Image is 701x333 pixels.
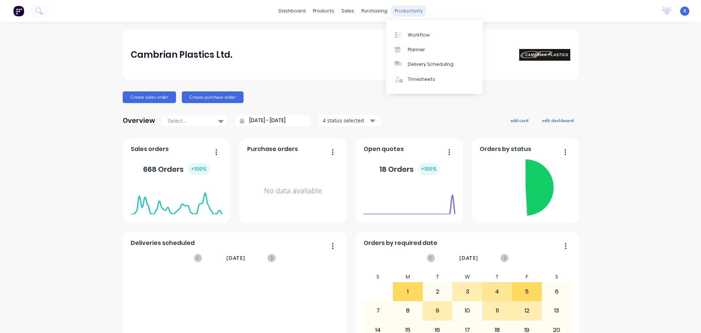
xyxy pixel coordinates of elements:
[483,302,512,320] div: 11
[123,113,155,128] div: Overview
[143,163,210,175] div: 668 Orders
[453,283,482,301] div: 3
[379,163,440,175] div: 18 Orders
[542,283,571,301] div: 6
[408,46,425,53] div: Planner
[423,272,453,282] div: T
[247,145,298,154] span: Purchase orders
[386,42,483,57] a: Planner
[13,5,24,16] img: Factory
[391,5,426,16] div: productivity
[363,272,393,282] div: S
[459,254,478,262] span: [DATE]
[480,145,531,154] span: Orders by status
[386,57,483,72] a: Delivery Scheduling
[386,27,483,42] a: Workflow
[131,145,169,154] span: Sales orders
[358,5,391,16] div: purchasing
[131,48,232,62] div: Cambrian Plastics Ltd.
[247,156,339,226] div: No data available
[537,116,578,125] button: edit dashboard
[393,302,422,320] div: 8
[408,61,453,68] div: Delivery Scheduling
[683,8,686,14] span: K
[309,5,338,16] div: products
[364,239,437,247] span: Orders by required date
[453,302,482,320] div: 10
[319,115,381,126] button: 4 status selected
[452,272,482,282] div: W
[542,302,571,320] div: 13
[482,272,512,282] div: T
[408,32,430,38] div: Workflow
[519,49,570,61] img: Cambrian Plastics Ltd.
[423,283,452,301] div: 2
[188,163,210,175] div: + 100 %
[123,91,176,103] button: Create sales order
[364,302,393,320] div: 7
[393,272,423,282] div: M
[393,283,422,301] div: 1
[542,272,572,282] div: S
[323,117,369,124] div: 4 status selected
[408,76,435,83] div: Timesheets
[182,91,244,103] button: Create purchase order
[338,5,358,16] div: sales
[512,302,541,320] div: 12
[512,283,541,301] div: 5
[275,5,309,16] a: dashboard
[364,145,404,154] span: Open quotes
[506,116,533,125] button: add card
[386,72,483,87] a: Timesheets
[423,302,452,320] div: 9
[512,272,542,282] div: F
[418,163,440,175] div: + 100 %
[226,254,245,262] span: [DATE]
[483,283,512,301] div: 4
[131,239,195,247] span: Deliveries scheduled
